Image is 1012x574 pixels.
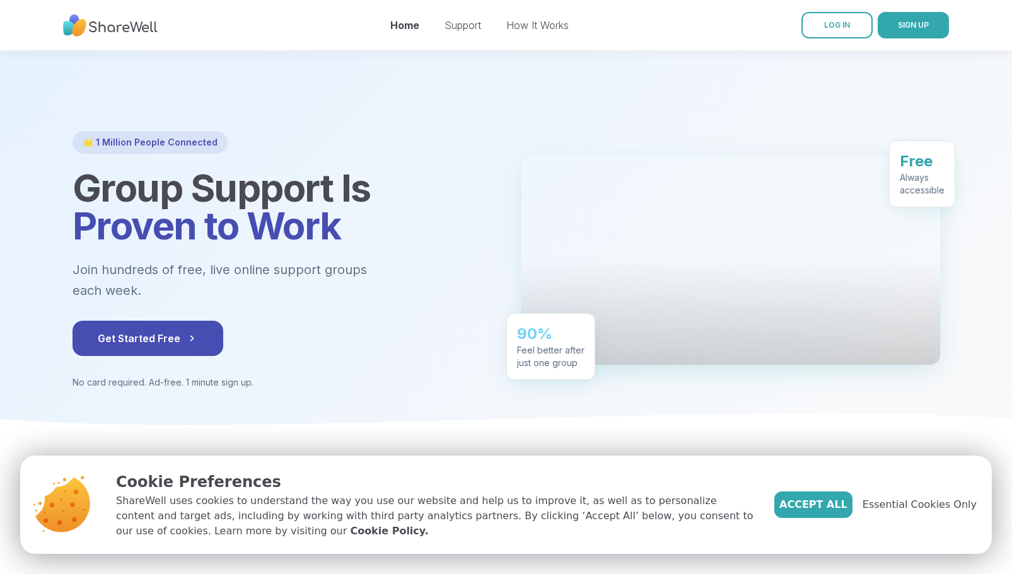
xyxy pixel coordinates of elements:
[445,19,481,32] a: Support
[116,471,754,493] p: Cookie Preferences
[73,376,491,389] p: No card required. Ad-free. 1 minute sign up.
[98,331,198,346] span: Get Started Free
[73,203,341,248] span: Proven to Work
[506,19,569,32] a: How It Works
[63,8,158,43] img: ShareWell Nav Logo
[774,491,852,518] button: Accept All
[390,19,419,32] a: Home
[73,131,228,154] div: 🌟 1 Million People Connected
[878,12,949,38] button: SIGN UP
[801,12,873,38] a: LOG IN
[350,524,428,539] a: Cookie Policy.
[898,20,929,30] span: SIGN UP
[900,151,945,171] div: Free
[824,20,850,30] span: LOG IN
[900,171,945,196] div: Always accessible
[779,497,847,512] span: Accept All
[73,169,491,244] h1: Group Support Is
[116,493,754,539] p: ShareWell uses cookies to understand the way you use our website and help us to improve it, as we...
[73,321,223,356] button: Get Started Free
[517,323,585,343] div: 90%
[73,260,436,301] p: Join hundreds of free, live online support groups each week.
[863,497,977,512] span: Essential Cookies Only
[517,343,585,369] div: Feel better after just one group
